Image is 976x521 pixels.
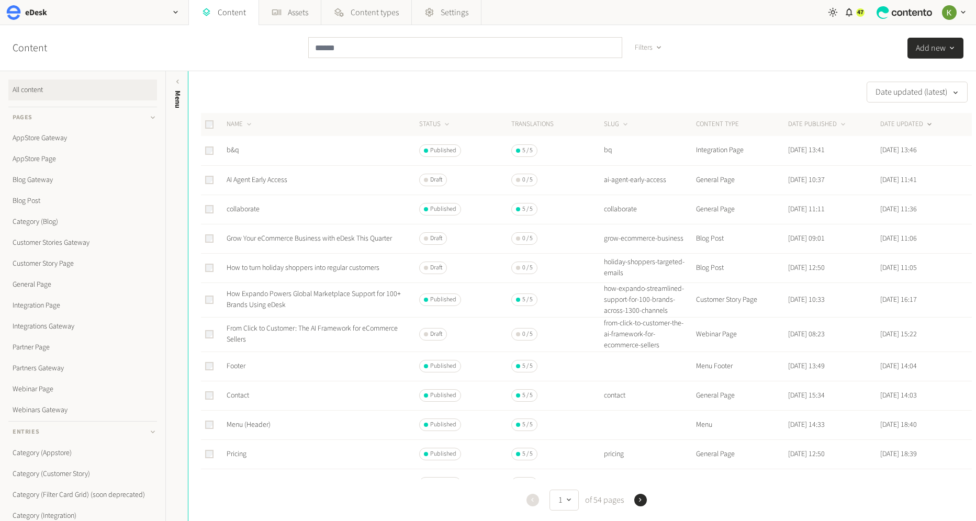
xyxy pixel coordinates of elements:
a: Integration Page [8,295,157,316]
button: Date updated (latest) [867,82,968,103]
a: Review [227,478,248,489]
span: 5 / 5 [522,479,533,488]
span: 5 / 5 [522,295,533,304]
td: General Page [695,439,788,469]
span: Published [430,391,456,400]
button: Filters [626,37,671,58]
td: holiday-shoppers-targeted-emails [603,253,695,282]
a: Webinars Gateway [8,400,157,421]
time: [DATE] 10:33 [788,295,825,305]
span: Draft [430,234,442,243]
span: Content types [351,6,399,19]
td: grow-ecommerce-business [603,224,695,253]
td: how-expando-streamlined-support-for-100-brands-across-1300-channels [603,282,695,317]
span: 5 / 5 [522,391,533,400]
time: [DATE] 12:50 [788,449,825,459]
a: Integrations Gateway [8,316,157,337]
time: [DATE] 10:37 [788,175,825,185]
time: [DATE] 15:22 [880,329,917,339]
time: [DATE] 11:11 [788,204,825,214]
h2: eDesk [25,6,47,19]
a: Customer Story Page [8,253,157,274]
span: Draft [430,330,442,339]
time: [DATE] 15:30 [788,478,825,489]
a: All content [8,80,157,100]
time: [DATE] 08:23 [788,329,825,339]
span: 5 / 5 [522,146,533,155]
td: Menu Footer [695,352,788,381]
td: Blog Post [695,224,788,253]
a: Grow Your eCommerce Business with eDesk This Quarter [227,233,392,244]
time: [DATE] 13:46 [880,145,917,155]
a: Category (Customer Story) [8,463,157,484]
img: eDesk [6,5,21,20]
a: General Page [8,274,157,295]
span: 0 / 5 [522,175,533,185]
span: 5 / 5 [522,420,533,429]
td: bq [603,136,695,165]
time: [DATE] 11:41 [880,175,917,185]
a: Pricing [227,449,246,459]
span: Published [430,205,456,214]
td: Blog Post [695,253,788,282]
th: Translations [511,113,603,136]
a: AppStore Gateway [8,128,157,149]
span: Pages [13,113,32,122]
time: [DATE] 16:17 [880,295,917,305]
td: Menu [695,410,788,439]
time: [DATE] 11:36 [880,204,917,214]
span: Published [430,479,456,488]
span: 5 / 5 [522,205,533,214]
td: contact [603,381,695,410]
time: [DATE] 14:03 [880,390,917,401]
a: Blog Gateway [8,169,157,190]
time: [DATE] 13:41 [788,145,825,155]
time: [DATE] 14:33 [788,420,825,430]
span: 5 / 5 [522,449,533,459]
a: Customer Stories Gateway [8,232,157,253]
th: CONTENT TYPE [695,113,788,136]
button: STATUS [419,119,451,130]
span: Published [430,295,456,304]
span: of 54 pages [583,494,624,506]
a: From Click to Customer: The AI Framework for eCommerce Sellers [227,323,398,345]
td: General Page [695,195,788,224]
span: Settings [441,6,468,19]
time: [DATE] 11:05 [880,263,917,273]
span: Draft [430,175,442,185]
h2: Content [13,40,71,56]
time: [DATE] 12:50 [788,263,825,273]
time: [DATE] 13:49 [788,361,825,371]
a: AI Agent Early Access [227,175,287,185]
a: Menu (Header) [227,420,271,430]
time: [DATE] 11:06 [880,233,917,244]
time: [DATE] 18:40 [880,420,917,430]
span: Menu [172,90,183,108]
td: from-click-to-customer-the-ai-framework-for-ecommerce-sellers [603,317,695,352]
td: Integration Page [695,136,788,165]
span: 0 / 5 [522,330,533,339]
td: review [603,469,695,498]
button: 1 [549,490,579,511]
time: [DATE] 18:39 [880,449,917,459]
a: Category (Blog) [8,211,157,232]
span: Published [430,146,456,155]
td: Webinar Page [695,317,788,352]
td: ai-agent-early-access [603,165,695,195]
span: Draft [430,263,442,273]
button: SLUG [604,119,630,130]
td: Customer Story Page [695,282,788,317]
td: General Page [695,381,788,410]
time: [DATE] 15:34 [788,390,825,401]
a: Category (Appstore) [8,443,157,463]
a: Contact [227,390,249,401]
button: DATE UPDATED [880,119,934,130]
span: 0 / 5 [522,234,533,243]
span: Filters [635,42,653,53]
td: General Page [695,469,788,498]
button: NAME [227,119,253,130]
td: General Page [695,165,788,195]
span: Entries [13,427,39,437]
span: 5 / 5 [522,361,533,371]
a: Blog Post [8,190,157,211]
